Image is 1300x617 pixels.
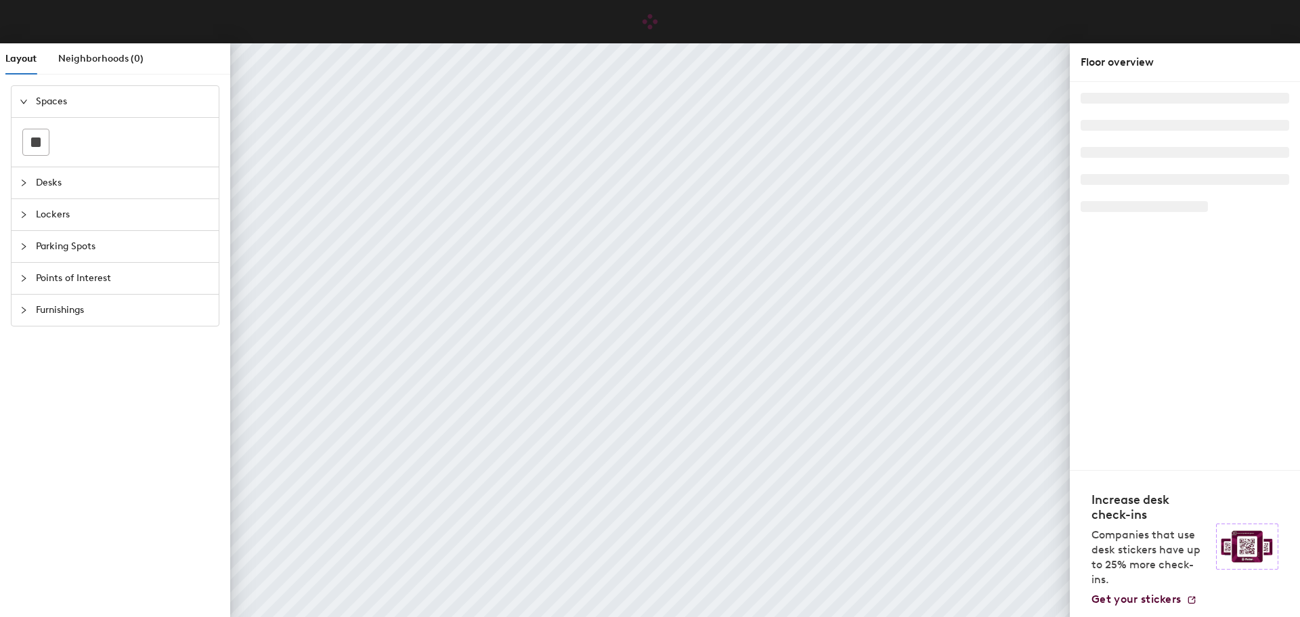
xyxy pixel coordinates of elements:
[20,274,28,282] span: collapsed
[1091,492,1208,522] h4: Increase desk check-ins
[36,263,211,294] span: Points of Interest
[20,98,28,106] span: expanded
[20,179,28,187] span: collapsed
[1091,528,1208,587] p: Companies that use desk stickers have up to 25% more check-ins.
[1091,593,1181,605] span: Get your stickers
[36,167,211,198] span: Desks
[58,53,144,64] span: Neighborhoods (0)
[36,231,211,262] span: Parking Spots
[36,295,211,326] span: Furnishings
[5,53,37,64] span: Layout
[20,242,28,251] span: collapsed
[36,86,211,117] span: Spaces
[1216,524,1278,570] img: Sticker logo
[36,199,211,230] span: Lockers
[20,306,28,314] span: collapsed
[1081,54,1289,70] div: Floor overview
[1091,593,1197,606] a: Get your stickers
[20,211,28,219] span: collapsed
